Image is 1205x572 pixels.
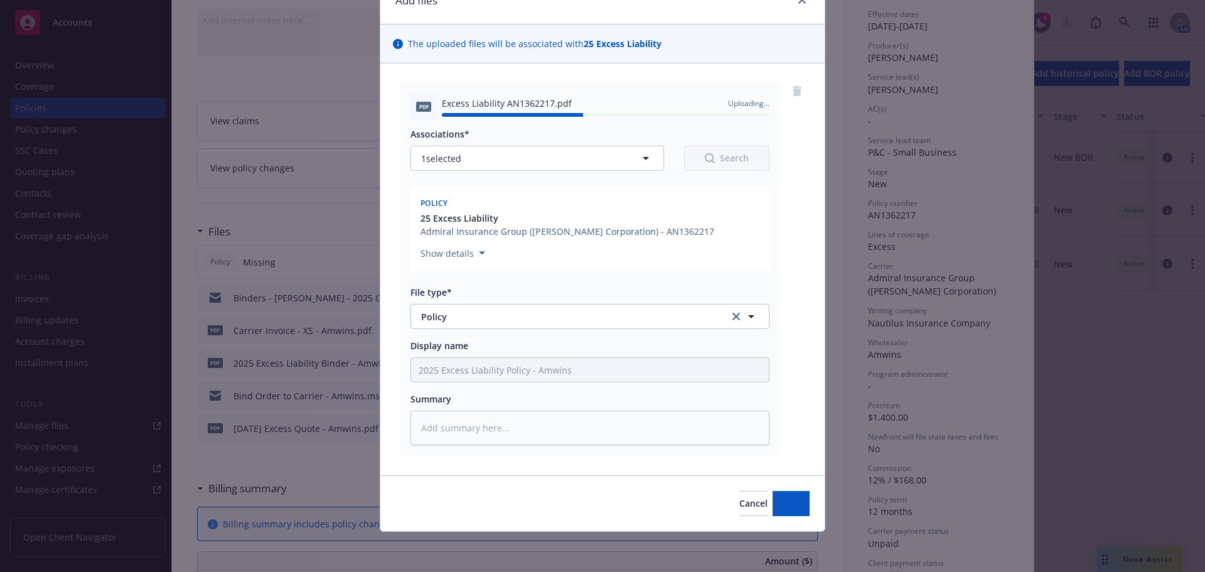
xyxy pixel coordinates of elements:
button: Show details [415,246,490,261]
input: Add display name here... [411,358,769,382]
a: clear selection [729,309,744,324]
span: Policy [421,310,712,323]
span: File type* [410,286,452,298]
span: Summary [410,393,451,405]
span: Display name [410,340,468,352]
button: Policyclear selection [410,304,769,329]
